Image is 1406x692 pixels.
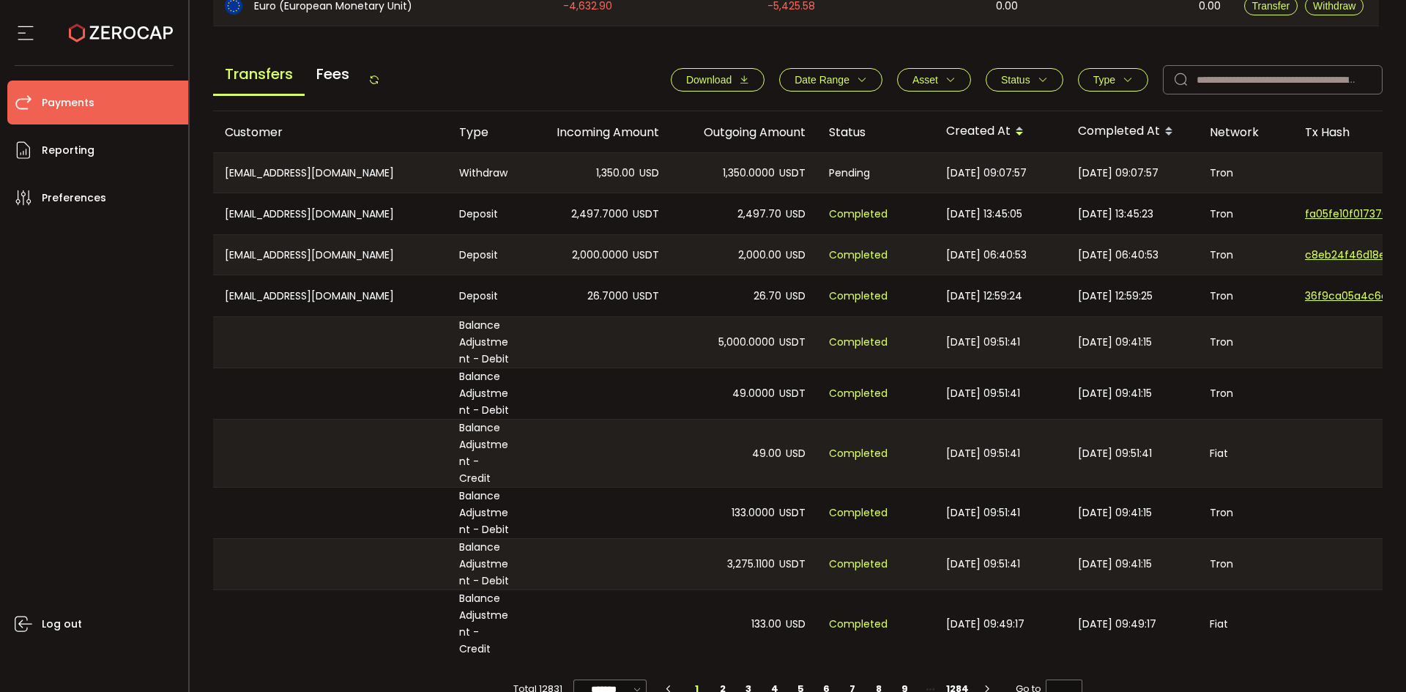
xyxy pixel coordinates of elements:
span: [DATE] 09:41:15 [1078,556,1152,573]
span: Payments [42,92,94,114]
div: Tron [1198,235,1293,275]
div: Created At [934,119,1066,144]
span: 5,000.0000 [718,334,775,351]
span: USD [639,165,659,182]
div: [EMAIL_ADDRESS][DOMAIN_NAME] [213,275,447,316]
div: Withdraw [447,153,524,193]
span: Preferences [42,187,106,209]
span: USD [786,616,806,633]
div: Type [447,124,524,141]
span: USDT [779,334,806,351]
span: [DATE] 09:41:15 [1078,505,1152,521]
span: 2,000.00 [738,247,781,264]
span: [DATE] 13:45:05 [946,206,1022,223]
span: [DATE] 12:59:24 [946,288,1022,305]
span: Pending [829,165,870,182]
div: Balance Adjustment - Debit [447,488,524,538]
div: Fiat [1198,420,1293,487]
span: USD [786,288,806,305]
div: Outgoing Amount [671,124,817,141]
span: Date Range [795,74,849,86]
span: [DATE] 09:41:15 [1078,385,1152,402]
span: USD [786,445,806,462]
span: Fees [305,54,361,94]
span: 2,497.7000 [571,206,628,223]
div: Tron [1198,539,1293,589]
button: Asset [897,68,971,92]
div: Tron [1198,317,1293,368]
div: Tron [1198,488,1293,538]
div: Tron [1198,153,1293,193]
div: Balance Adjustment - Credit [447,590,524,658]
div: [EMAIL_ADDRESS][DOMAIN_NAME] [213,193,447,234]
span: [DATE] 09:51:41 [946,385,1020,402]
span: 49.0000 [732,385,775,402]
div: Balance Adjustment - Debit [447,368,524,419]
span: [DATE] 09:41:15 [1078,334,1152,351]
span: Asset [912,74,938,86]
span: Completed [829,385,888,402]
span: [DATE] 09:07:57 [946,165,1027,182]
span: USDT [779,165,806,182]
span: USDT [633,288,659,305]
span: [DATE] 09:51:41 [946,505,1020,521]
button: Download [671,68,765,92]
span: [DATE] 06:40:53 [1078,247,1158,264]
span: [DATE] 09:51:41 [946,334,1020,351]
span: [DATE] 09:51:41 [946,556,1020,573]
span: USDT [779,505,806,521]
button: Type [1078,68,1148,92]
div: Deposit [447,235,524,275]
span: 2,497.70 [737,206,781,223]
span: 1,350.0000 [723,165,775,182]
span: Download [686,74,732,86]
span: [DATE] 09:07:57 [1078,165,1158,182]
div: Status [817,124,934,141]
div: Deposit [447,275,524,316]
span: Log out [42,614,82,635]
div: Deposit [447,193,524,234]
span: [DATE] 09:49:17 [946,616,1024,633]
span: Completed [829,505,888,521]
div: [EMAIL_ADDRESS][DOMAIN_NAME] [213,153,447,193]
span: Completed [829,206,888,223]
button: Status [986,68,1063,92]
span: USDT [779,385,806,402]
div: Tron [1198,275,1293,316]
span: 49.00 [752,445,781,462]
span: Status [1001,74,1030,86]
button: Date Range [779,68,882,92]
span: USDT [633,247,659,264]
span: Transfers [213,54,305,96]
span: 133.00 [751,616,781,633]
div: Completed At [1066,119,1198,144]
span: Completed [829,247,888,264]
span: USDT [779,556,806,573]
span: 1,350.00 [596,165,635,182]
div: Tron [1198,193,1293,234]
div: Balance Adjustment - Debit [447,317,524,368]
div: Balance Adjustment - Credit [447,420,524,487]
div: Balance Adjustment - Debit [447,539,524,589]
div: Incoming Amount [524,124,671,141]
span: Completed [829,334,888,351]
span: Type [1093,74,1115,86]
span: Completed [829,556,888,573]
span: 133.0000 [732,505,775,521]
span: [DATE] 12:59:25 [1078,288,1153,305]
span: 26.7000 [587,288,628,305]
span: [DATE] 13:45:23 [1078,206,1153,223]
div: Tron [1198,368,1293,419]
div: Fiat [1198,590,1293,658]
span: [DATE] 06:40:53 [946,247,1027,264]
span: Completed [829,288,888,305]
div: [EMAIL_ADDRESS][DOMAIN_NAME] [213,235,447,275]
span: [DATE] 09:49:17 [1078,616,1156,633]
span: [DATE] 09:51:41 [1078,445,1152,462]
span: USD [786,247,806,264]
span: 3,275.1100 [727,556,775,573]
span: 2,000.0000 [572,247,628,264]
iframe: Chat Widget [1333,622,1406,692]
span: USDT [633,206,659,223]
